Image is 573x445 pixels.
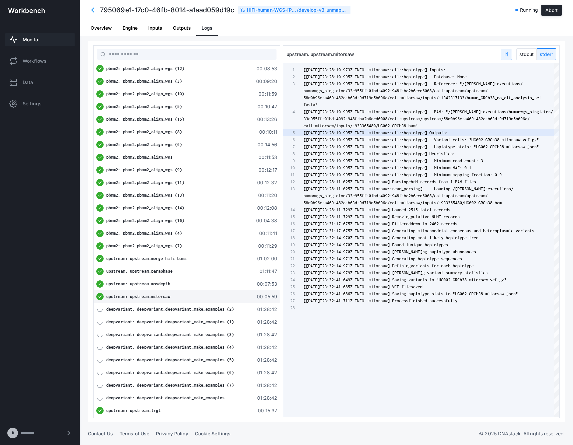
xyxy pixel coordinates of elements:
span: stderr [537,49,556,60]
a: Workflows [5,54,75,68]
span: lotype] Outputs: [411,130,448,135]
span: lotype] Database: None [411,74,467,79]
span: chrM records from 1 BAM files... [408,179,483,184]
span: /inputs/-933365480/HG002.GRCh38.bam... [420,200,509,205]
span: deepvariant: deepvariant.deepvariant_make_examples (2) [106,307,234,312]
div: 26 [283,290,295,297]
span: Data [23,79,33,86]
a: Settings [5,97,75,110]
span: putative NUMT records... [411,214,467,219]
span: 01:28:42 [256,357,277,363]
span: /upstream/58d0b96c-a469-482a-b63d-9d719d5b096a/ [420,116,530,121]
span: deepvariant: deepvariant.deepvariant_make_examples (4) [106,345,234,350]
span: pbmm2: pbmm2.pbmm2_align_wgs (14) [106,205,184,210]
span: Outputs [173,26,191,30]
div: 9 [283,157,295,164]
span: [[DATE]T23:32:14.979Z INFO mitorsaw] [PERSON_NAME] [303,270,422,275]
div: 19 [283,241,295,248]
span: [[DATE]T23:28:10.995Z INFO mitorsaw::cli::hap [303,151,411,156]
span: lotype] Heuristics: [411,151,455,156]
span: lotype] Inputs: [411,67,446,72]
div: 8 [283,150,295,157]
span: lotype] Haplotype stats: "HG002.GRCh38.mitorsaw.j [411,144,530,149]
span: stdout [517,49,536,60]
span: 01:28:42 [256,382,277,389]
span: pbmm2: pbmm2.pbmm2_align_wgs (12) [106,66,184,71]
img: workbench-logo-white.svg [8,8,45,13]
div: 22 [283,262,295,269]
span: [[DATE]T23:32:41.686Z INFO mitorsaw] Saving h [303,291,411,296]
span: 01:28:42 [256,319,277,325]
span: [[DATE]T23:28:10.995Z INFO mitorsaw::cli::hap [303,158,411,163]
span: pbmm2: pbmm2.pbmm2_align_wgs (11) [106,180,184,185]
a: Data [5,76,75,89]
a: Cookie Settings [195,431,231,436]
span: [[DATE]T23:31:17.675Z INFO mitorsaw] Generati [303,228,411,233]
span: finished successfully. [408,298,460,303]
span: [[DATE]T23:28:11.729Z INFO mitorsaw] Removing [303,214,411,219]
span: 33e955ff-01bd-4092-948f-ba2b6ecd6008/call-upstream [303,116,420,121]
span: [[DATE]T23:32:14.970Z INFO mitorsaw] [PERSON_NAME] [303,249,422,254]
span: pbmm2: pbmm2.pbmm2_align_wgs (16) [106,218,184,223]
span: pbmm2: pbmm2.pbmm2_align_wgs (4) [106,231,182,236]
span: /inputs/-1342317133/human_GRCh38_no_alt_analysis_s [420,95,537,100]
span: upstream: upstream.trgt [106,408,161,413]
span: nts... [527,228,541,233]
span: [[DATE]T23:32:14.970Z INFO mitorsaw] Found 1 [303,242,408,247]
span: pbmm2: pbmm2.pbmm2_align_wgs (3) [106,79,182,84]
span: ng most likely haplotype tree... [411,235,485,240]
span: [[DATE]T23:28:10.995Z INFO mitorsaw::cli::hap [303,172,411,177]
span: deepvariant: deepvariant.deepvariant_make_examples (5) [106,357,234,362]
span: 01:11:47 [256,268,277,275]
span: pbmm2: pbmm2.pbmm2_align_wgs [106,155,173,160]
span: 00:11:59 [256,91,277,97]
span: [[DATE]T23:28:11.729Z INFO mitorsaw] Loaded 2 [303,207,411,212]
span: pbmm2: pbmm2.pbmm2_align_wgs (6) [106,142,182,147]
span: g variant summary statistics... [422,270,495,275]
span: son" [530,144,539,149]
span: [[DATE]T23:28:10.995Z INFO mitorsaw::cli::hap [303,137,411,142]
span: pbmm2: pbmm2.pbmm2_align_wgs (13) [106,193,184,198]
span: fasta" [303,102,317,107]
span: ng mitochondrial consensus and heteroplasmic varia [411,228,527,233]
span: 00:12:08 [256,205,277,211]
span: 00:10:11 [256,129,277,135]
span: 00:11:53 [256,154,277,161]
span: 00:13:26 [256,116,277,123]
div: HiFi-human-WGS-[PERSON_NAME] [247,7,297,13]
div: 24 [283,276,295,283]
div: 18 [283,234,295,241]
span: .gz" [530,137,539,142]
span: 01:28:42 [256,369,277,376]
span: pbmm2: pbmm2.pbmm2_align_wgs (8) [106,129,182,134]
span: 00:09:20 [256,78,277,85]
div: develop-v3_unmapped [298,7,348,13]
span: deepvariant: deepvariant.deepvariant_make_examples [106,395,225,400]
span: [[DATE]T23:28:10.995Z INFO mitorsaw::cli::hap [303,81,411,86]
span: [[DATE]T23:32:14.971Z INFO mitorsaw] Generati [303,256,411,261]
span: 00:15:37 [256,407,277,414]
span: 01:02:00 [256,255,277,262]
span: 00:12:17 [256,167,277,173]
div: 12 [283,178,295,185]
span: [[DATE]T23:28:10.973Z INFO mitorsaw::cli::hap [303,67,411,72]
span: 00:05:59 [256,293,277,300]
span: [[DATE]T23:28:11.025Z INFO mitorsaw] Parsing [303,179,408,184]
span: Workflows [23,58,47,64]
span: [[DATE]T23:32:14.971Z INFO mitorsaw] Defining [303,263,411,268]
span: upstream: upstream.mosdepth [106,281,170,286]
span: eton/ [541,109,553,114]
span: 01:28:42 [256,306,277,313]
div: 5 [283,129,295,136]
span: d6008/call-upstream/upstream/ [420,88,488,93]
span: [[DATE]T23:28:10.995Z INFO mitorsaw::cli::hap [303,144,411,149]
div: 23 [283,269,295,276]
span: 00:11:20 [256,192,277,199]
span: 00:14:56 [256,141,277,148]
span: unique haplotypes. [408,242,450,247]
div: 7 [283,143,295,150]
span: Settings [23,100,42,107]
span: 00:08:53 [256,65,277,72]
a: Privacy Policy [156,431,188,436]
